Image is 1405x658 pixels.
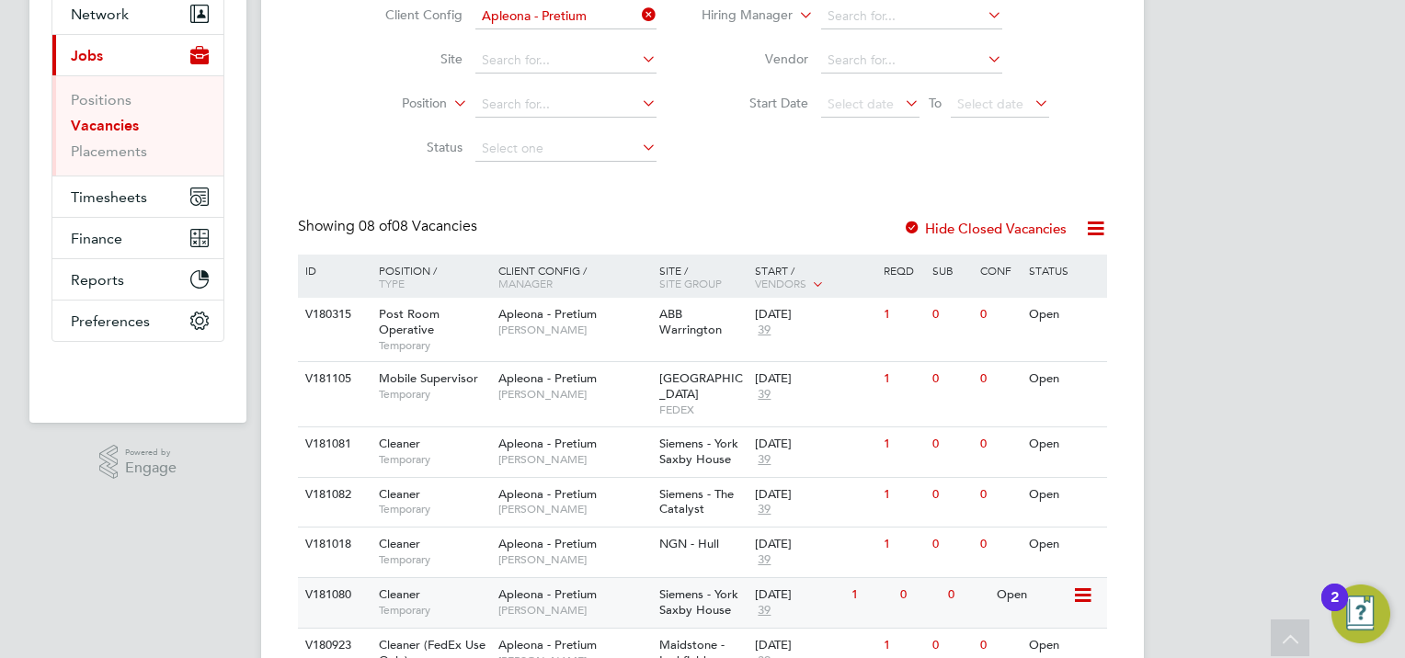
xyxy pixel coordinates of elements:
input: Search for... [821,4,1002,29]
div: V181080 [301,578,365,612]
img: fastbook-logo-retina.png [52,360,224,390]
span: Cleaner [379,536,420,551]
span: Mobile Supervisor [379,370,478,386]
span: 39 [755,387,773,403]
span: Temporary [379,452,489,467]
div: 0 [928,298,976,332]
span: FEDEX [659,403,747,417]
div: 1 [879,427,927,461]
input: Search for... [475,4,657,29]
div: [DATE] [755,587,842,603]
span: Preferences [71,312,150,330]
div: Open [1024,362,1104,396]
span: Type [379,276,405,290]
span: [GEOGRAPHIC_DATA] [659,370,743,402]
span: Siemens - York Saxby House [659,586,738,618]
div: [DATE] [755,371,874,387]
div: V181082 [301,478,365,512]
div: Showing [298,217,481,236]
div: Reqd [879,255,927,286]
input: Search for... [475,92,657,118]
div: Open [1024,528,1104,562]
span: 39 [755,603,773,618]
span: Apleona - Pretium [498,370,597,386]
span: Temporary [379,603,489,618]
span: Apleona - Pretium [498,536,597,551]
div: 1 [847,578,895,612]
div: Conf [976,255,1023,286]
div: V180315 [301,298,365,332]
div: 0 [976,528,1023,562]
div: ID [301,255,365,286]
input: Select one [475,136,657,162]
span: Temporary [379,502,489,516]
span: Cleaner [379,436,420,451]
span: Timesheets [71,188,147,206]
div: Site / [655,255,751,299]
div: Position / [365,255,494,299]
span: Engage [125,460,177,476]
button: Reports [52,259,223,300]
span: Powered by [125,445,177,460]
span: Temporary [379,552,489,567]
div: 0 [976,427,1023,461]
div: 0 [928,362,976,396]
div: 1 [879,298,927,332]
div: 0 [896,578,943,612]
div: 0 [928,478,976,512]
span: [PERSON_NAME] [498,502,650,516]
span: Apleona - Pretium [498,306,597,322]
div: 0 [928,528,976,562]
button: Finance [52,218,223,258]
span: Siemens - York Saxby House [659,436,738,467]
span: Reports [71,271,124,289]
label: Hiring Manager [687,6,793,25]
span: [PERSON_NAME] [498,552,650,567]
span: 08 of [359,217,392,235]
div: 1 [879,528,927,562]
div: V181105 [301,362,365,396]
span: [PERSON_NAME] [498,387,650,402]
div: 1 [879,478,927,512]
div: Status [1024,255,1104,286]
div: Client Config / [494,255,655,299]
span: [PERSON_NAME] [498,323,650,337]
a: Positions [71,91,131,108]
span: Jobs [71,47,103,64]
span: 39 [755,323,773,338]
a: Go to home page [51,360,224,390]
span: Apleona - Pretium [498,486,597,502]
div: Start / [750,255,879,301]
div: [DATE] [755,638,874,653]
div: 0 [928,427,976,461]
span: Cleaner [379,486,420,502]
label: Start Date [702,95,808,111]
button: Preferences [52,301,223,341]
button: Open Resource Center, 2 new notifications [1331,584,1390,643]
span: 39 [755,502,773,517]
div: Open [992,578,1072,612]
label: Site [357,51,463,67]
a: Powered byEngage [99,445,177,480]
span: To [923,91,947,115]
a: Placements [71,142,147,160]
span: 39 [755,552,773,568]
div: Sub [928,255,976,286]
span: Temporary [379,338,489,353]
span: Select date [828,96,894,112]
span: ABB Warrington [659,306,722,337]
span: Siemens - The Catalyst [659,486,734,517]
span: Temporary [379,387,489,402]
label: Vendor [702,51,808,67]
span: Apleona - Pretium [498,586,597,602]
label: Position [341,95,447,113]
span: 39 [755,452,773,468]
div: 0 [976,478,1023,512]
input: Search for... [821,48,1002,74]
div: 1 [879,362,927,396]
div: Jobs [52,75,223,176]
div: 0 [943,578,991,612]
div: Open [1024,478,1104,512]
button: Jobs [52,35,223,75]
div: V181081 [301,427,365,461]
